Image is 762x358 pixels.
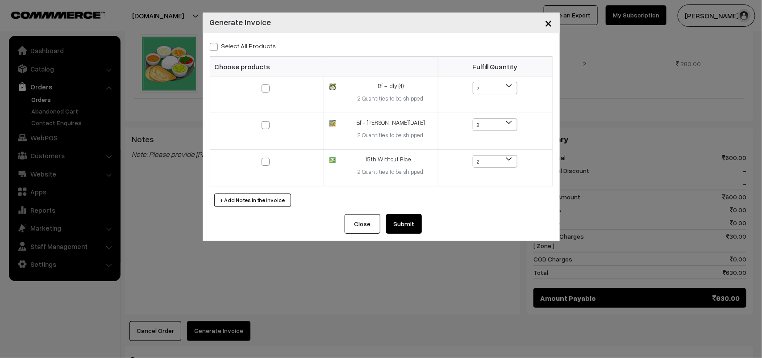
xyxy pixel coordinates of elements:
[210,16,271,28] h4: Generate Invoice
[329,157,335,163] img: 17327207182824lunch-cartoon.jpg
[473,156,517,168] span: 2
[473,155,517,168] span: 2
[473,119,517,131] span: 2
[349,131,433,140] div: 2 Quantities to be shipped
[210,41,276,51] label: Select all Products
[349,168,433,177] div: 2 Quantities to be shipped
[210,57,438,76] th: Choose products
[214,194,291,207] button: + Add Notes in the Invoice
[438,57,552,76] th: Fulfill Quantity
[386,214,422,234] button: Submit
[349,94,433,103] div: 2 Quantities to be shipped
[349,82,433,91] div: Bf - Idly (4)
[538,9,560,37] button: Close
[329,120,335,126] img: 17439290386980Pongal.jpg
[345,214,380,234] button: Close
[349,155,433,164] div: 15th Without Rice...
[473,82,517,95] span: 2
[545,14,553,31] span: ×
[473,118,517,131] span: 2
[349,118,433,127] div: Bf - [PERSON_NAME][DATE]
[473,82,517,94] span: 2
[329,84,335,89] img: 16796661448260idly.jpg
